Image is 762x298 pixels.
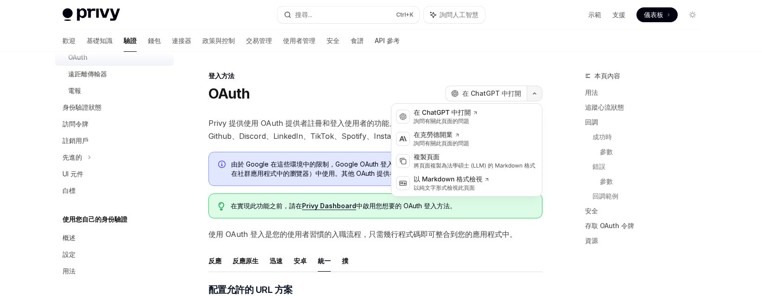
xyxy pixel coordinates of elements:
[233,250,258,272] button: 反應原生
[124,30,137,52] a: 驗證
[148,37,161,44] font: 錢包
[585,88,598,96] font: 用法
[424,6,485,23] button: 詢問人工智慧
[63,37,76,44] font: 歡迎
[414,131,453,139] font: 在克勞德開業
[124,37,137,44] font: 驗證
[172,37,191,44] font: 連接器
[55,132,174,149] a: 註銷用戶
[600,148,613,155] font: 參數
[55,99,174,116] a: 身份驗證狀態
[283,30,315,52] a: 使用者管理
[231,160,527,177] font: 由於 Google 在這些環境中的限制，Google OAuth 登入可能無法在應用程式內瀏覽器 (IAB)（例如嵌入在社群應用程式中的瀏覽器）中使用。其他 OAuth 提供者通常不受影響。
[612,11,625,19] font: 支援
[68,70,107,78] font: 遠距離傳輸器
[63,120,88,128] font: 訪問令牌
[327,37,340,44] font: 安全
[208,250,221,272] button: 反應
[208,230,517,239] font: 使用 OAuth 登入是您的使用者習慣的入職流程，只需幾行程式碼即可整合到您的應用程式中。
[600,144,707,159] a: 參數
[277,6,419,23] button: 搜尋...Ctrl+K
[414,140,469,147] font: 詢問有關此頁面的問題
[233,257,258,265] font: 反應原生
[585,218,707,233] a: 存取 OAuth 令牌
[63,170,83,178] font: UI 元件
[414,175,482,183] font: 以 Markdown 格式檢視
[414,109,471,117] font: 在 ChatGPT 中打開
[246,30,272,52] a: 交易管理
[585,204,707,218] a: 安全
[87,30,113,52] a: 基礎知識
[55,230,174,246] a: 概述
[63,30,76,52] a: 歡迎
[202,37,235,44] font: 政策與控制
[63,215,127,223] font: 使用您自己的身份驗證
[585,103,624,111] font: 追蹤心流狀態
[63,186,76,194] font: 白標
[592,192,618,200] font: 回調範例
[208,85,250,102] font: OAuth
[585,115,707,130] a: 回調
[644,11,663,19] font: 儀表板
[414,118,469,124] font: 詢問有關此頁面的問題
[588,10,601,19] a: 示範
[63,153,82,161] font: 先進的
[406,11,414,18] font: +K
[685,7,700,22] button: 切換暗模式
[148,30,161,52] a: 錢包
[585,85,707,100] a: 用法
[351,30,364,52] a: 食譜
[63,103,101,111] font: 身份驗證狀態
[440,11,479,19] font: 詢問人工智慧
[55,263,174,279] a: 用法
[202,30,235,52] a: 政策與控制
[270,257,283,265] font: 迅速
[585,100,707,115] a: 追蹤心流狀態
[63,267,76,275] font: 用法
[68,87,81,94] font: 電報
[414,162,535,169] font: 將頁面複製為法學碩士 (LLM) 的 Markdown 格式
[218,161,227,170] svg: 資訊
[592,162,605,170] font: 錯誤
[585,118,598,126] font: 回調
[636,7,678,22] a: 儀表板
[302,202,356,210] a: Privy Dashboard
[592,159,707,174] a: 錯誤
[592,189,707,204] a: 回調範例
[445,86,527,101] button: 在 ChatGPT 中打開
[294,257,307,265] font: 安卓
[55,246,174,263] a: 設定
[375,37,400,44] font: API 參考
[218,202,225,211] svg: 提示
[414,184,475,191] font: 以純文字形式檢視此頁面
[585,233,707,248] a: 資源
[231,202,302,210] font: 在實現此功能之前，請在
[585,222,634,230] font: 存取 OAuth 令牌
[55,82,174,99] a: 電報
[592,130,707,144] a: 成功時
[294,250,307,272] button: 安卓
[55,66,174,82] a: 遠距離傳輸器
[318,250,331,272] button: 統一
[208,257,221,265] font: 反應
[588,11,601,19] font: 示範
[318,257,331,265] font: 統一
[594,72,620,80] font: 本頁內容
[351,37,364,44] font: 食譜
[585,207,598,215] font: 安全
[585,236,598,244] font: 資源
[342,257,348,265] font: 撲
[270,250,283,272] button: 迅速
[295,11,312,19] font: 搜尋...
[283,37,315,44] font: 使用者管理
[208,284,293,295] font: 配置允許的 URL 方案
[414,153,440,161] font: 複製頁面
[592,133,612,141] font: 成功時
[63,137,88,144] font: 註銷用戶
[172,30,191,52] a: 連接器
[396,11,406,18] font: Ctrl
[356,202,456,210] font: 中啟用您想要的 OAuth 登入方法。
[612,10,625,19] a: 支援
[600,177,613,185] font: 參數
